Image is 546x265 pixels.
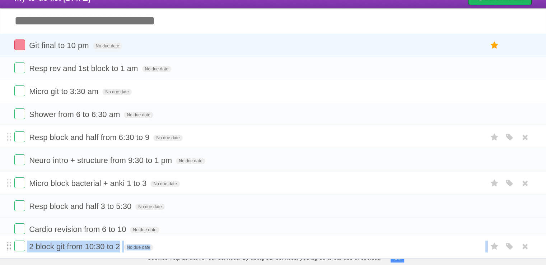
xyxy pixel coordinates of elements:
[29,64,140,73] span: Resp rev and 1st block to 1 am
[176,158,205,164] span: No due date
[142,66,171,72] span: No due date
[124,244,153,251] span: No due date
[14,39,25,50] label: Done
[29,225,128,234] span: Cardio revision from 6 to 10
[29,242,122,251] span: 2 block git from 10:30 to 2
[130,227,159,233] span: No due date
[150,181,179,187] span: No due date
[14,85,25,96] label: Done
[29,41,90,50] span: Git final to 10 pm
[14,223,25,234] label: Done
[488,177,501,189] label: Star task
[14,200,25,211] label: Done
[14,108,25,119] label: Done
[14,62,25,73] label: Done
[29,202,133,211] span: Resp block and half 3 to 5:30
[124,112,153,118] span: No due date
[14,177,25,188] label: Done
[135,204,164,210] span: No due date
[14,241,25,251] label: Done
[488,241,501,252] label: Star task
[488,131,501,143] label: Star task
[102,89,131,95] span: No due date
[29,179,148,188] span: Micro block bacterial + anki 1 to 3
[93,43,122,49] span: No due date
[29,156,174,165] span: Neuro intro + structure from 9:30 to 1 pm
[29,87,100,96] span: Micro git to 3:30 am
[14,154,25,165] label: Done
[153,135,182,141] span: No due date
[29,133,151,142] span: Resp block and half from 6:30 to 9
[488,39,501,51] label: Star task
[14,131,25,142] label: Done
[29,110,122,119] span: Shower from 6 to 6:30 am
